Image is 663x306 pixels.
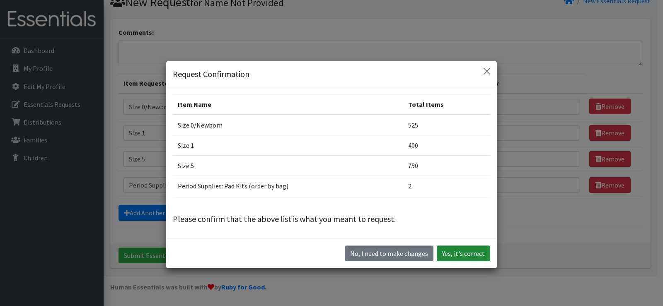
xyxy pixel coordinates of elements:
[173,213,490,225] p: Please confirm that the above list is what you meant to request.
[173,135,403,156] td: Size 1
[403,156,490,176] td: 750
[173,68,249,80] h5: Request Confirmation
[403,135,490,156] td: 400
[403,176,490,196] td: 2
[173,176,403,196] td: Period Supplies: Pad Kits (order by bag)
[345,246,433,261] button: No I need to make changes
[173,94,403,115] th: Item Name
[403,94,490,115] th: Total Items
[403,115,490,135] td: 525
[173,115,403,135] td: Size 0/Newborn
[480,65,494,78] button: Close
[173,156,403,176] td: Size 5
[437,246,490,261] button: Yes, it's correct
